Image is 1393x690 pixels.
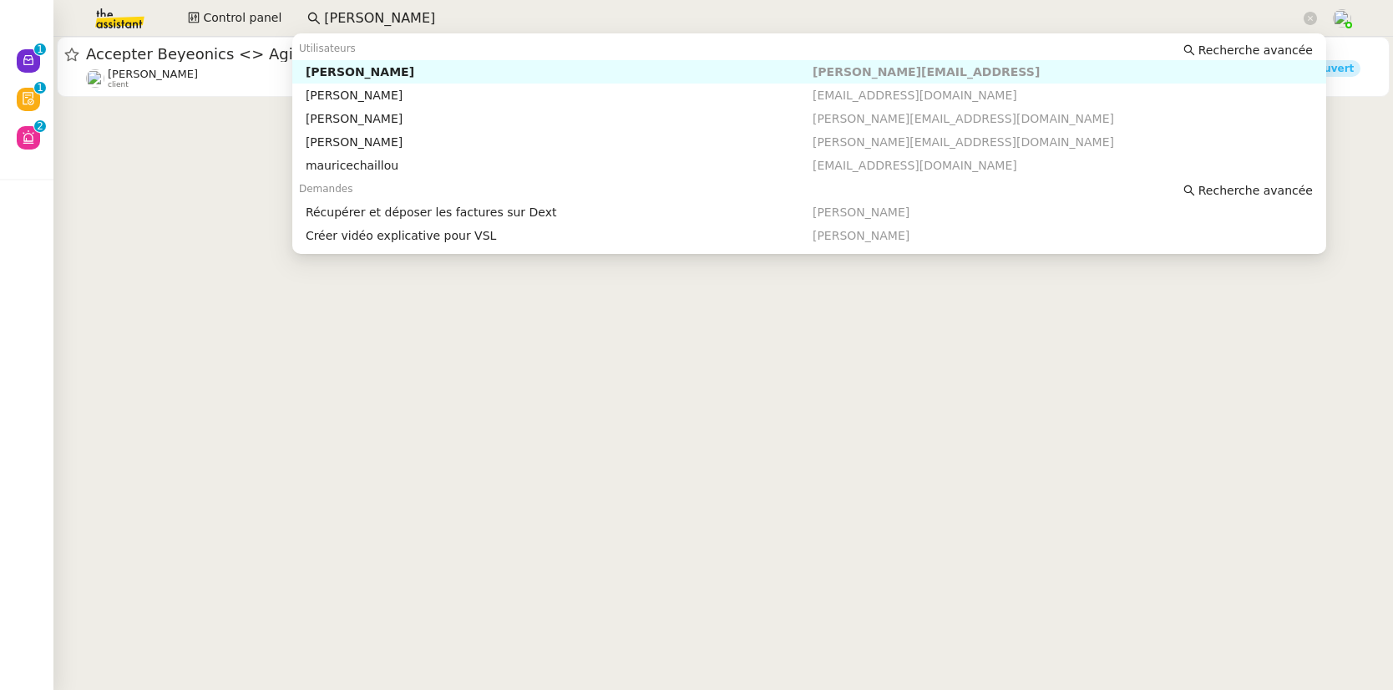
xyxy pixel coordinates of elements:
div: [PERSON_NAME] [306,111,813,126]
div: Récupérer et déposer les factures sur Dext [306,205,813,220]
div: [PERSON_NAME] [306,64,813,79]
div: Créer vidéo explicative pour VSL [306,228,813,243]
span: [PERSON_NAME][EMAIL_ADDRESS] [813,65,1040,79]
p: 2 [37,120,43,135]
span: [PERSON_NAME][EMAIL_ADDRESS][DOMAIN_NAME] [813,135,1114,149]
app-user-detailed-label: client [86,68,965,89]
div: [PERSON_NAME] [306,88,813,103]
span: Accepter Beyeonics <> Agile Capital Markets [86,47,965,62]
span: [EMAIL_ADDRESS][DOMAIN_NAME] [813,89,1017,102]
span: Recherche avancée [1198,42,1313,58]
span: Demandes [299,183,353,195]
nz-badge-sup: 1 [34,43,46,55]
span: Control panel [203,8,281,28]
span: [PERSON_NAME] [108,68,198,80]
img: users%2FNTfmycKsCFdqp6LX6USf2FmuPJo2%2Favatar%2Fprofile-pic%20(1).png [1333,9,1351,28]
button: Control panel [178,7,291,30]
div: mauricechaillou [306,158,813,173]
span: Recherche avancée [1198,182,1313,199]
span: [PERSON_NAME] [813,205,909,219]
div: [PERSON_NAME] [306,134,813,150]
span: [PERSON_NAME] [813,229,909,242]
p: 1 [37,43,43,58]
input: Rechercher [324,8,1300,30]
span: client [108,80,129,89]
span: [EMAIL_ADDRESS][DOMAIN_NAME] [813,159,1017,172]
div: Ouvert [1315,63,1354,74]
nz-badge-sup: 2 [34,120,46,132]
span: [PERSON_NAME][EMAIL_ADDRESS][DOMAIN_NAME] [813,112,1114,125]
p: 1 [37,82,43,97]
img: users%2FXPWOVq8PDVf5nBVhDcXguS2COHE3%2Favatar%2F3f89dc26-16aa-490f-9632-b2fdcfc735a1 [86,69,104,88]
nz-badge-sup: 1 [34,82,46,94]
span: Utilisateurs [299,43,356,54]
